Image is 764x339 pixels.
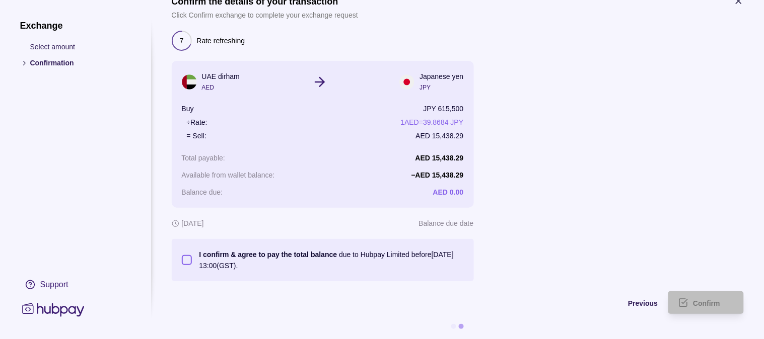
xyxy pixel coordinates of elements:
[415,154,464,162] p: AED 15,438.29
[30,57,131,68] p: Confirmation
[187,130,206,141] p: = Sell:
[202,82,240,93] p: AED
[401,117,464,128] p: 1 AED = 39.8684 JPY
[172,10,358,21] p: Click Confirm exchange to complete your exchange request
[20,274,131,295] a: Support
[187,117,207,128] p: ÷ Rate:
[693,299,721,307] span: Confirm
[629,299,658,307] span: Previous
[420,82,464,93] p: JPY
[199,249,464,271] p: due to Hubpay Limited before [DATE] 13:00 (GST).
[420,71,464,82] p: Japanese yen
[400,74,415,90] img: jp
[40,279,68,290] div: Support
[202,71,240,82] p: UAE dirham
[182,154,225,162] p: Total payable :
[419,218,474,229] p: Balance due date
[182,171,275,179] p: Available from wallet balance :
[424,103,464,114] p: JPY 615,500
[668,291,744,314] button: Confirm
[172,291,658,314] button: Previous
[182,188,223,196] p: Balance due :
[182,103,194,114] p: Buy
[433,188,464,196] p: AED 0.00
[182,74,197,90] img: ae
[180,35,184,46] p: 7
[411,171,464,179] p: − AED 15,438.29
[20,20,131,31] h1: Exchange
[182,218,204,229] p: [DATE]
[199,250,337,259] p: I confirm & agree to pay the total balance
[416,130,464,141] p: AED 15,438.29
[30,41,131,52] p: Select amount
[197,35,245,46] p: Rate refreshing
